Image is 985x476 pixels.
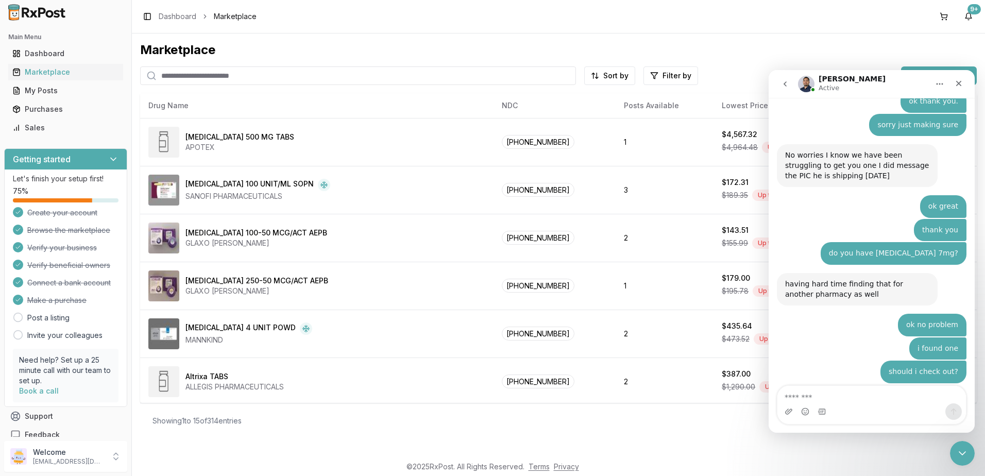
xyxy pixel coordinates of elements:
td: 2 [616,358,714,405]
h2: Main Menu [8,33,123,41]
a: Terms [529,462,550,471]
button: Dashboard [4,45,127,62]
th: Drug Name [140,93,494,118]
div: $172.31 [722,177,749,188]
div: 9+ [967,4,981,14]
iframe: Intercom live chat [950,441,975,466]
div: Altrixa TABS [185,371,228,382]
a: Post a listing [27,313,70,323]
span: [PHONE_NUMBER] [502,327,574,341]
div: Up to 70 % off [759,381,812,393]
a: Privacy [554,462,579,471]
div: MANNKIND [185,335,312,345]
th: Lowest Price Available [714,93,861,118]
img: Afrezza 4 UNIT POWD [148,318,179,349]
div: My Posts [12,86,119,96]
div: GLAXO [PERSON_NAME] [185,286,328,296]
td: 1 [616,118,714,166]
span: 75 % [13,186,28,196]
div: Showing 1 to 15 of 314 entries [152,416,242,426]
span: [PHONE_NUMBER] [502,135,574,149]
a: Book a call [19,386,59,395]
div: $387.00 [722,369,751,379]
div: Up to 9 % off [752,190,801,201]
th: NDC [494,93,616,118]
div: APOTEX [185,142,294,152]
th: Posts Available [616,93,714,118]
td: 1 [616,262,714,310]
span: Filter by [663,71,691,81]
span: [PHONE_NUMBER] [502,183,574,197]
a: My Posts [8,81,123,100]
div: [MEDICAL_DATA] 500 MG TABS [185,132,294,142]
div: ALLEGIS PHARMACEUTICALS [185,382,284,392]
span: $195.78 [722,286,749,296]
p: Let's finish your setup first! [13,174,118,184]
img: Abiraterone Acetate 500 MG TABS [148,127,179,158]
div: Up to 9 % off [753,285,802,297]
span: Browse the marketplace [27,225,110,235]
nav: breadcrumb [159,11,257,22]
span: $4,964.48 [722,142,758,152]
div: [MEDICAL_DATA] 4 UNIT POWD [185,322,296,335]
button: List new post [901,66,977,85]
div: Marketplace [140,42,977,58]
div: $143.51 [722,225,749,235]
span: [PHONE_NUMBER] [502,279,574,293]
div: Dashboard [12,48,119,59]
span: Marketplace [214,11,257,22]
span: $189.35 [722,190,748,200]
a: Dashboard [159,11,196,22]
td: 2 [616,214,714,262]
p: [EMAIL_ADDRESS][DOMAIN_NAME] [33,457,105,466]
button: 9+ [960,8,977,25]
img: RxPost Logo [4,4,70,21]
img: Admelog SoloStar 100 UNIT/ML SOPN [148,175,179,206]
a: Purchases [8,100,123,118]
span: [PHONE_NUMBER] [502,375,574,388]
div: [MEDICAL_DATA] 100-50 MCG/ACT AEPB [185,228,327,238]
div: Marketplace [12,67,119,77]
p: Need help? Set up a 25 minute call with our team to set up. [19,355,112,386]
span: Verify your business [27,243,97,253]
div: Sales [12,123,119,133]
img: Advair Diskus 100-50 MCG/ACT AEPB [148,223,179,253]
span: $155.99 [722,238,748,248]
button: Purchases [4,101,127,117]
div: Up to 8 % off [752,237,801,249]
button: Marketplace [4,64,127,80]
button: My Posts [4,82,127,99]
a: Invite your colleagues [27,330,103,341]
div: $435.64 [722,321,752,331]
span: $1,290.00 [722,382,755,392]
img: Altrixa TABS [148,366,179,397]
td: 2 [616,310,714,358]
img: User avatar [10,448,27,465]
